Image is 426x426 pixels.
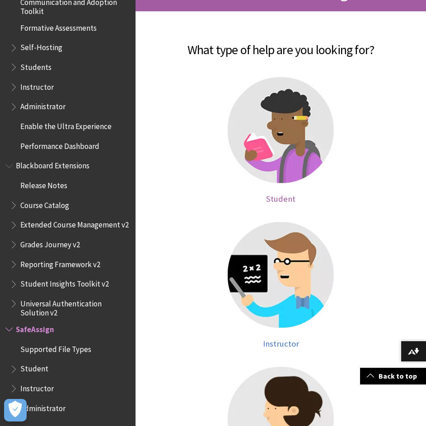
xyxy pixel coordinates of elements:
[20,198,69,210] span: Course Catalog
[154,77,408,204] a: Student help Student
[20,361,48,374] span: Student
[20,60,51,72] span: Students
[20,277,109,289] span: Student Insights Toolkit v2
[16,322,54,334] span: SafeAssign
[154,222,408,349] a: Instructor help Instructor
[20,257,100,269] span: Reporting Framework v2
[263,338,299,349] span: Instructor
[5,322,130,416] nav: Book outline for Blackboard SafeAssign
[16,158,89,171] span: Blackboard Extensions
[5,158,130,318] nav: Book outline for Blackboard Extensions
[20,218,129,230] span: Extended Course Management v2
[20,342,91,354] span: Supported File Types
[20,401,66,413] span: Administrator
[20,40,62,52] span: Self-Hosting
[154,29,408,59] h2: What type of help are you looking for?
[20,20,97,32] span: Formative Assessments
[20,139,99,151] span: Performance Dashboard
[360,368,426,384] a: Back to top
[20,178,67,190] span: Release Notes
[20,237,80,249] span: Grades Journey v2
[20,119,112,131] span: Enable the Ultra Experience
[266,194,295,204] span: Student
[20,381,54,393] span: Instructor
[4,399,27,421] button: Open Preferences
[20,296,129,317] span: Universal Authentication Solution v2
[228,222,334,328] img: Instructor help
[20,79,54,92] span: Instructor
[20,99,66,111] span: Administrator
[228,77,334,183] img: Student help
